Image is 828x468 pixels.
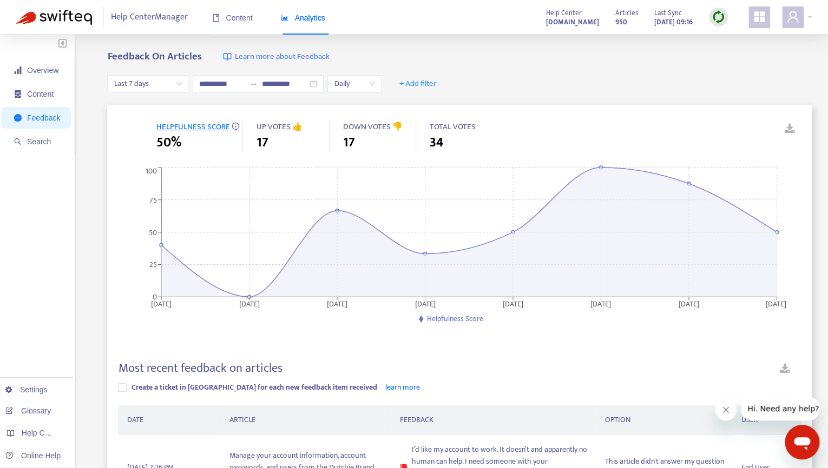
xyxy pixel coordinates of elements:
span: 50% [156,133,181,152]
span: 17 [256,133,268,152]
span: message [14,114,22,122]
span: Search [27,137,51,146]
span: Last 7 days [114,76,182,92]
img: image-link [223,52,232,61]
tspan: [DATE] [503,297,523,310]
iframe: Close message [715,399,737,420]
span: Help Centers [22,429,66,437]
a: Glossary [5,406,51,415]
tspan: [DATE] [327,297,347,310]
strong: 950 [615,16,627,28]
span: area-chart [281,14,288,22]
tspan: [DATE] [766,297,786,310]
span: signal [14,66,22,74]
span: Feedback [27,113,60,122]
tspan: [DATE] [591,297,612,310]
th: FEEDBACK [391,405,596,435]
span: book [212,14,220,22]
span: DOWN VOTES 👎 [343,120,402,133]
span: swap-right [249,79,258,88]
span: + Add filter [399,77,437,90]
span: Analytics [281,14,325,22]
a: Learn more about Feedback [223,51,329,63]
tspan: 100 [146,164,157,177]
th: ARTICLE [221,405,391,435]
span: Content [212,14,253,22]
h4: Most recent feedback on articles [118,361,282,376]
span: Overview [27,66,58,75]
span: Daily [334,76,375,92]
span: Content [27,90,54,98]
span: user [786,10,799,23]
span: TOTAL VOTES [429,120,475,133]
span: 34 [429,133,443,152]
a: [DOMAIN_NAME] [546,16,599,28]
tspan: [DATE] [151,297,172,310]
tspan: [DATE] [415,297,436,310]
span: UP VOTES 👍 [256,120,302,133]
tspan: 0 [153,290,157,303]
a: Settings [5,385,48,394]
span: Articles [615,7,638,19]
th: OPTION [596,405,733,435]
th: DATE [118,405,220,435]
button: + Add filter [391,75,445,92]
span: 17 [343,133,354,152]
span: Help Center Manager [111,7,188,28]
tspan: 75 [149,193,157,206]
iframe: Message from company [741,397,819,420]
strong: [DATE] 09:16 [654,16,693,28]
img: sync.dc5367851b00ba804db3.png [712,10,725,24]
span: appstore [753,10,766,23]
b: Feedback On Articles [107,48,201,65]
tspan: 50 [149,226,157,238]
span: Last Sync [654,7,682,19]
span: HELPFULNESS SCORE [156,120,229,133]
iframe: Button to launch messaging window [785,425,819,459]
tspan: [DATE] [239,297,260,310]
tspan: [DATE] [679,297,699,310]
span: search [14,138,22,145]
span: Learn more about Feedback [234,51,329,63]
span: Help Center [546,7,582,19]
img: Swifteq [16,10,92,25]
a: learn more [385,381,419,393]
tspan: 25 [149,258,157,271]
span: to [249,79,258,88]
span: Create a ticket in [GEOGRAPHIC_DATA] for each new feedback item received [131,381,377,393]
span: Helpfulness Score [427,312,483,325]
span: container [14,90,22,98]
a: Online Help [5,451,61,460]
